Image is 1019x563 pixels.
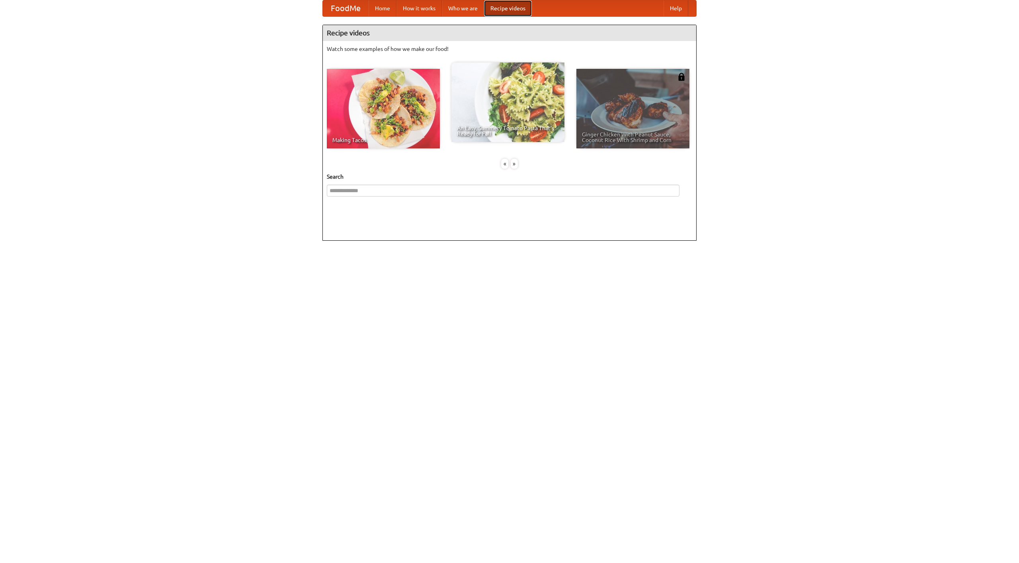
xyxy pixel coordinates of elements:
a: Help [664,0,688,16]
h5: Search [327,173,692,181]
a: Home [369,0,396,16]
a: Who we are [442,0,484,16]
a: An Easy, Summery Tomato Pasta That's Ready for Fall [451,62,564,142]
img: 483408.png [677,73,685,81]
span: An Easy, Summery Tomato Pasta That's Ready for Fall [457,125,559,136]
div: « [501,159,508,169]
a: Recipe videos [484,0,532,16]
h4: Recipe videos [323,25,696,41]
div: » [511,159,518,169]
a: How it works [396,0,442,16]
span: Making Tacos [332,137,434,143]
p: Watch some examples of how we make our food! [327,45,692,53]
a: FoodMe [323,0,369,16]
a: Making Tacos [327,69,440,148]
